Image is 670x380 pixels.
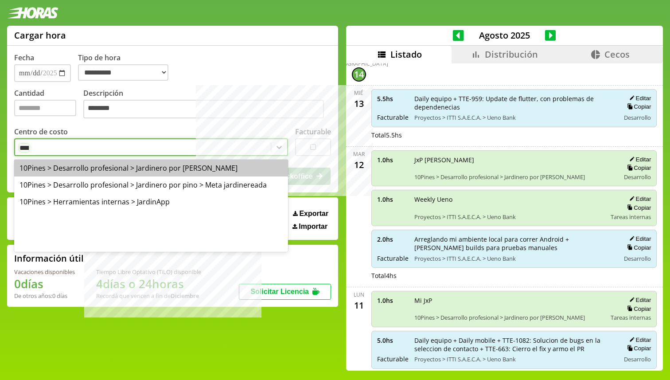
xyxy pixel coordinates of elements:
[624,103,651,110] button: Copiar
[14,252,84,264] h2: Información útil
[371,271,657,280] div: Total 4 hs
[14,276,75,292] h1: 0 días
[414,195,605,204] span: Weekly Ueno
[299,210,328,218] span: Exportar
[624,164,651,172] button: Copiar
[354,291,364,298] div: lun
[627,296,651,304] button: Editar
[611,313,651,321] span: Tareas internas
[377,195,408,204] span: 1.0 hs
[414,213,605,221] span: Proyectos > ITTI S.A.E.C.A. > Ueno Bank
[377,94,408,103] span: 5.5 hs
[14,176,288,193] div: 10Pines > Desarrollo profesional > Jardinero por pino > Meta jardinereada
[377,113,408,121] span: Facturable
[352,298,366,313] div: 11
[624,255,651,262] span: Desarrollo
[624,244,651,251] button: Copiar
[414,313,605,321] span: 10Pines > Desarrollo profesional > Jardinero por [PERSON_NAME]
[377,156,408,164] span: 1.0 hs
[239,284,331,300] button: Solicitar Licencia
[14,292,75,300] div: De otros años: 0 días
[96,292,201,300] div: Recordá que vencen a fin de
[96,268,201,276] div: Tiempo Libre Optativo (TiLO) disponible
[624,173,651,181] span: Desarrollo
[78,53,175,82] label: Tipo de hora
[14,127,68,137] label: Centro de costo
[83,100,324,118] textarea: Descripción
[290,209,331,218] button: Exportar
[390,48,422,60] span: Listado
[352,158,366,172] div: 12
[7,7,58,19] img: logotipo
[377,355,408,363] span: Facturable
[299,223,327,231] span: Importar
[414,235,614,252] span: Arreglando mi ambiente local para correr Android + [PERSON_NAME] builds para pruebas manuales
[464,29,545,41] span: Agosto 2025
[377,336,408,345] span: 5.0 hs
[78,64,168,81] select: Tipo de hora
[371,131,657,139] div: Total 5.5 hs
[14,88,83,121] label: Cantidad
[414,336,614,353] span: Daily equipo + Daily mobile + TTE-1082: Solucion de bugs en la seleccion de contacto + TTE-663: C...
[377,235,408,243] span: 2.0 hs
[624,114,651,121] span: Desarrollo
[330,60,388,67] div: [DEMOGRAPHIC_DATA]
[627,336,651,344] button: Editar
[14,29,66,41] h1: Cargar hora
[14,193,288,210] div: 10Pines > Herramientas internas > JardinApp
[627,156,651,163] button: Editar
[14,160,288,176] div: 10Pines > Desarrollo profesional > Jardinero por [PERSON_NAME]
[414,355,614,363] span: Proyectos > ITTI S.A.E.C.A. > Ueno Bank
[627,94,651,102] button: Editar
[14,268,75,276] div: Vacaciones disponibles
[624,305,651,313] button: Copiar
[627,235,651,243] button: Editar
[171,292,199,300] b: Diciembre
[414,156,614,164] span: JxP [PERSON_NAME]
[414,255,614,262] span: Proyectos > ITTI S.A.E.C.A. > Ueno Bank
[611,213,651,221] span: Tareas internas
[377,254,408,262] span: Facturable
[377,296,408,305] span: 1.0 hs
[354,89,363,97] div: mié
[96,276,201,292] h1: 4 días o 24 horas
[414,296,605,305] span: Mi JxP
[14,53,34,63] label: Fecha
[624,204,651,212] button: Copiar
[624,355,651,363] span: Desarrollo
[604,48,630,60] span: Cecos
[353,150,365,158] div: mar
[624,345,651,352] button: Copiar
[414,173,614,181] span: 10Pines > Desarrollo profesional > Jardinero por [PERSON_NAME]
[352,67,366,82] div: 14
[485,48,538,60] span: Distribución
[352,97,366,111] div: 13
[346,63,663,369] div: scrollable content
[627,195,651,203] button: Editar
[83,88,331,121] label: Descripción
[295,127,331,137] label: Facturable
[414,114,614,121] span: Proyectos > ITTI S.A.E.C.A. > Ueno Bank
[14,100,76,116] input: Cantidad
[250,288,309,295] span: Solicitar Licencia
[414,94,614,111] span: Daily equipo + TTE-959: Update de flutter, con problemas de dependenecias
